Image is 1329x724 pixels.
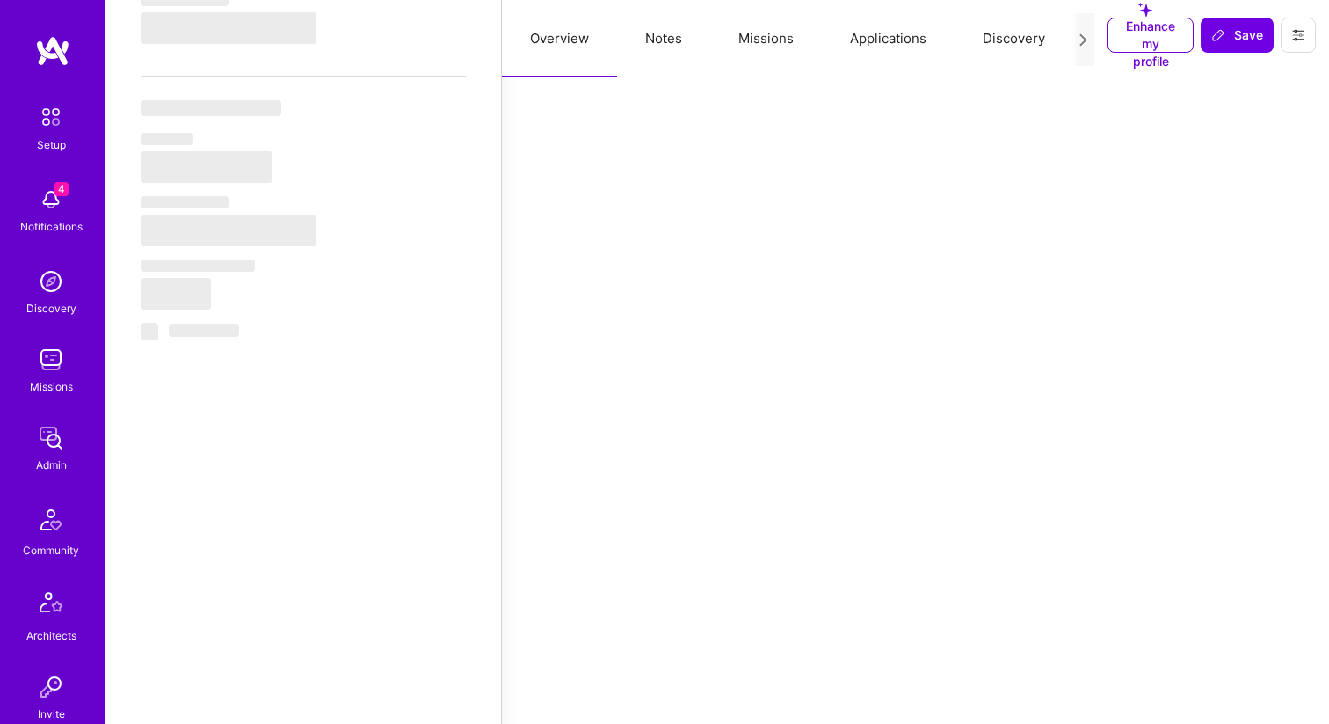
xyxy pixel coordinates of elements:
div: Discovery [26,299,76,318]
div: Setup [37,135,66,154]
span: ‌ [141,260,255,272]
button: Save [1201,18,1274,53]
img: setup [33,99,69,135]
span: ‌ [141,215,316,246]
img: Community [30,499,72,541]
span: ‌ [141,323,158,340]
span: ‌ [169,324,239,337]
i: icon SuggestedTeams [1138,3,1152,17]
span: ‌ [141,151,272,183]
div: Invite [38,705,65,723]
img: Architects [30,584,72,626]
span: Save [1211,26,1263,44]
img: teamwork [33,342,69,377]
span: ‌ [141,12,316,44]
span: ‌ [141,133,193,145]
img: Invite [33,669,69,705]
div: Missions [30,377,73,396]
img: discovery [33,264,69,299]
div: Admin [36,456,67,474]
img: bell [33,182,69,217]
i: icon Next [1077,33,1090,47]
span: ‌ [141,196,229,208]
span: 4 [54,182,69,196]
span: ‌ [141,100,281,116]
div: Community [23,541,79,559]
div: Notifications [20,217,83,236]
span: ‌ [141,278,211,310]
button: Enhance my profile [1107,18,1194,53]
div: Architects [26,626,76,645]
img: logo [35,35,70,67]
img: admin teamwork [33,421,69,456]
